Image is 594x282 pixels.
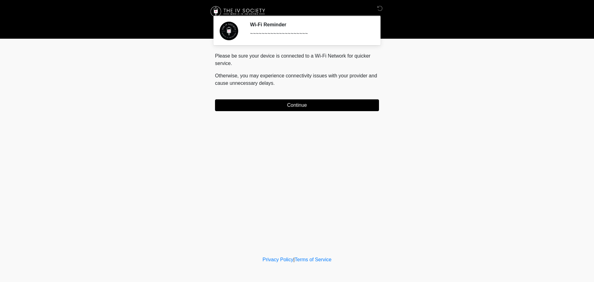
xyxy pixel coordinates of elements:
p: Please be sure your device is connected to a Wi-Fi Network for quicker service. [215,52,379,67]
p: Otherwise, you may experience connectivity issues with your provider and cause unnecessary delays [215,72,379,87]
div: ~~~~~~~~~~~~~~~~~~~~ [250,30,370,37]
img: The IV Society Logo [209,5,268,19]
a: | [293,257,295,262]
a: Privacy Policy [263,257,294,262]
a: Terms of Service [295,257,331,262]
button: Continue [215,99,379,111]
h2: Wi-Fi Reminder [250,22,370,28]
img: Agent Avatar [220,22,238,40]
span: . [273,80,275,86]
